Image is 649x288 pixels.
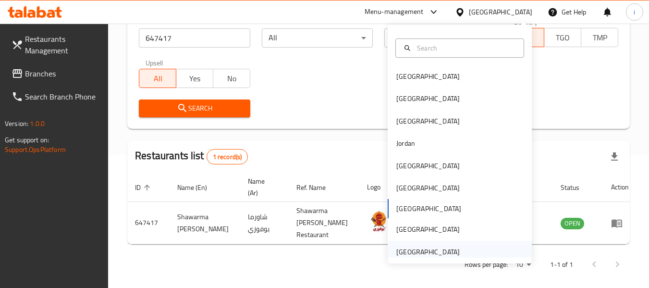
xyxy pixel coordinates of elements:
span: Name (En) [177,182,220,193]
img: Shawarma Bo Fawzi [367,209,391,233]
span: Get support on: [5,134,49,146]
button: All [139,69,176,88]
a: Branches [4,62,109,85]
input: Search [413,43,518,53]
td: Shawarma [PERSON_NAME] [170,202,240,244]
span: i [634,7,635,17]
span: Status [561,182,592,193]
div: Rows per page: [512,258,535,272]
div: Menu [611,217,629,229]
span: Yes [180,72,209,86]
div: Total records count [207,149,248,164]
div: [GEOGRAPHIC_DATA] [396,71,460,82]
div: [GEOGRAPHIC_DATA] [396,93,460,104]
div: Menu-management [365,6,424,18]
button: TGO [544,28,581,47]
span: Version: [5,117,28,130]
div: All [384,28,495,48]
th: Logo [359,173,403,202]
span: No [217,72,246,86]
td: شاورما بوفوزي [240,202,289,244]
p: Rows per page: [465,259,508,271]
div: All [262,28,373,48]
button: Yes [176,69,213,88]
span: ID [135,182,153,193]
div: [GEOGRAPHIC_DATA] [396,183,460,193]
label: Delivery [514,18,538,25]
div: [GEOGRAPHIC_DATA] [396,161,460,171]
div: [GEOGRAPHIC_DATA] [396,116,460,126]
input: Search for restaurant name or ID.. [139,28,250,48]
button: Search [139,100,250,117]
a: Restaurants Management [4,27,109,62]
a: Support.OpsPlatform [5,143,66,156]
span: OPEN [561,218,584,229]
span: Search Branch Phone [25,91,101,102]
span: Branches [25,68,101,79]
div: Jordan [396,138,415,149]
span: Ref. Name [296,182,338,193]
th: Action [603,173,637,202]
span: Restaurants Management [25,33,101,56]
span: TGO [548,31,577,45]
td: Shawarma [PERSON_NAME] Restaurant [289,202,359,244]
span: Name (Ar) [248,175,277,199]
div: Export file [603,145,626,168]
div: [GEOGRAPHIC_DATA] [396,224,460,235]
div: [GEOGRAPHIC_DATA] [469,7,532,17]
div: [GEOGRAPHIC_DATA] [396,247,460,257]
label: Upsell [146,59,163,66]
p: 1-1 of 1 [550,259,573,271]
h2: Restaurants list [135,149,248,164]
span: 1.0.0 [30,117,45,130]
span: All [143,72,172,86]
a: Search Branch Phone [4,85,109,108]
button: No [213,69,250,88]
span: 1 record(s) [207,152,248,162]
button: TMP [581,28,618,47]
span: Search [147,102,242,114]
td: 647417 [127,202,170,244]
span: TMP [585,31,614,45]
table: enhanced table [127,173,637,244]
